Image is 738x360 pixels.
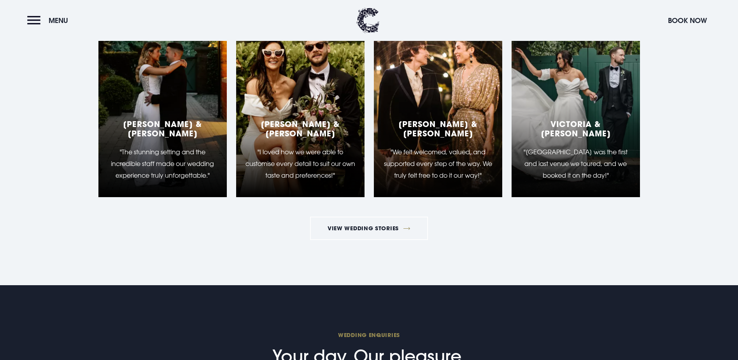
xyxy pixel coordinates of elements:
[521,146,631,182] p: "[GEOGRAPHIC_DATA] was the first and last venue we toured, and we booked it on the day!"
[512,2,640,197] a: Victoria & [PERSON_NAME] "[GEOGRAPHIC_DATA] was the first and last venue we toured, and we booked...
[521,119,631,138] h5: Victoria & [PERSON_NAME]
[184,331,554,339] span: Wedding Enquiries
[245,146,355,182] p: "I loved how we were able to customise every detail to suit our own taste and preferences!"
[383,146,493,182] p: "We felt welcomed, valued, and supported every step of the way. We truly felt free to do it our w...
[108,146,217,182] p: "The stunning setting and the incredible staff made our wedding experience truly unforgettable."
[27,12,72,29] button: Menu
[374,2,502,197] a: [PERSON_NAME] & [PERSON_NAME] "We felt welcomed, valued, and supported every step of the way. We ...
[108,119,217,138] h5: [PERSON_NAME] & [PERSON_NAME]
[98,2,227,197] a: [PERSON_NAME] & [PERSON_NAME] "The stunning setting and the incredible staff made our wedding exp...
[310,217,428,240] a: View Wedding Stories
[49,16,68,25] span: Menu
[356,8,380,33] img: Clandeboye Lodge
[245,119,355,138] h5: [PERSON_NAME] & [PERSON_NAME]
[664,12,711,29] button: Book Now
[383,119,493,138] h5: [PERSON_NAME] & [PERSON_NAME]
[236,2,365,197] a: [PERSON_NAME] & [PERSON_NAME] "I loved how we were able to customise every detail to suit our own...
